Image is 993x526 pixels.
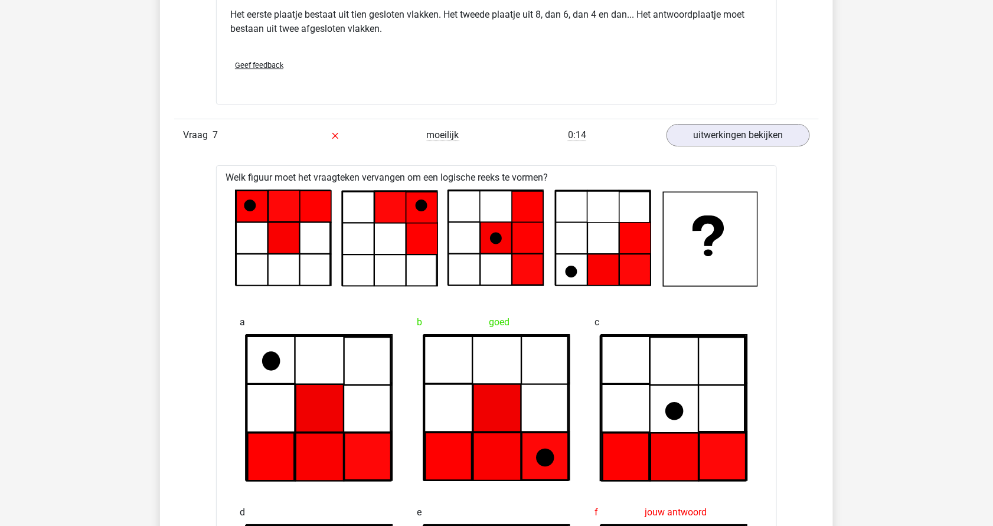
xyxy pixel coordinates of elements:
span: b [417,311,423,334]
span: f [595,501,598,524]
div: jouw antwoord [595,501,753,524]
span: c [595,311,599,334]
span: a [240,311,245,334]
span: moeilijk [427,129,459,141]
span: Geef feedback [235,61,283,70]
div: goed [417,311,576,334]
span: 7 [213,129,218,141]
span: 0:14 [568,129,586,141]
span: Vraag [183,128,213,142]
a: uitwerkingen bekijken [667,124,810,146]
p: Het eerste plaatje bestaat uit tien gesloten vlakken. Het tweede plaatje uit 8, dan 6, dan 4 en d... [230,8,763,36]
span: d [240,501,245,524]
span: e [417,501,422,524]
